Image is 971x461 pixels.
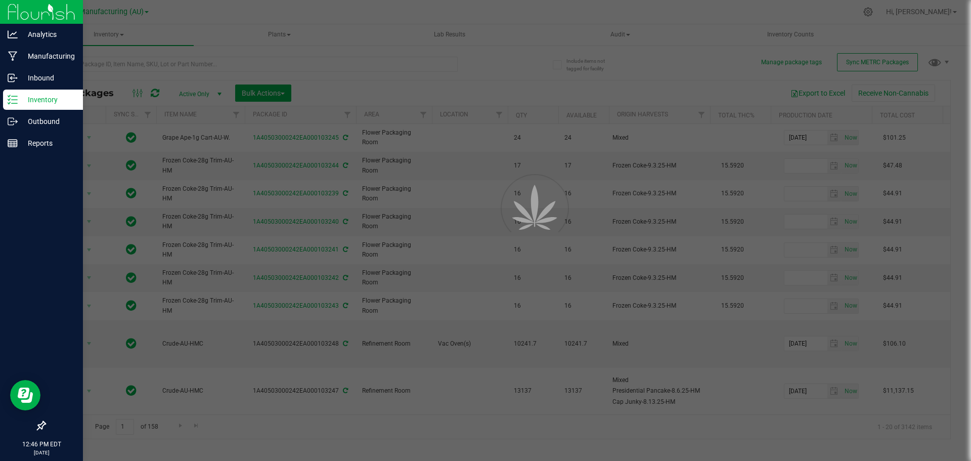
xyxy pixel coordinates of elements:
inline-svg: Inventory [8,95,18,105]
p: [DATE] [5,449,78,456]
p: Analytics [18,28,78,40]
p: Reports [18,137,78,149]
inline-svg: Inbound [8,73,18,83]
p: 12:46 PM EDT [5,440,78,449]
inline-svg: Analytics [8,29,18,39]
inline-svg: Reports [8,138,18,148]
inline-svg: Outbound [8,116,18,127]
inline-svg: Manufacturing [8,51,18,61]
p: Inbound [18,72,78,84]
p: Manufacturing [18,50,78,62]
p: Inventory [18,94,78,106]
p: Outbound [18,115,78,128]
iframe: Resource center [10,380,40,410]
